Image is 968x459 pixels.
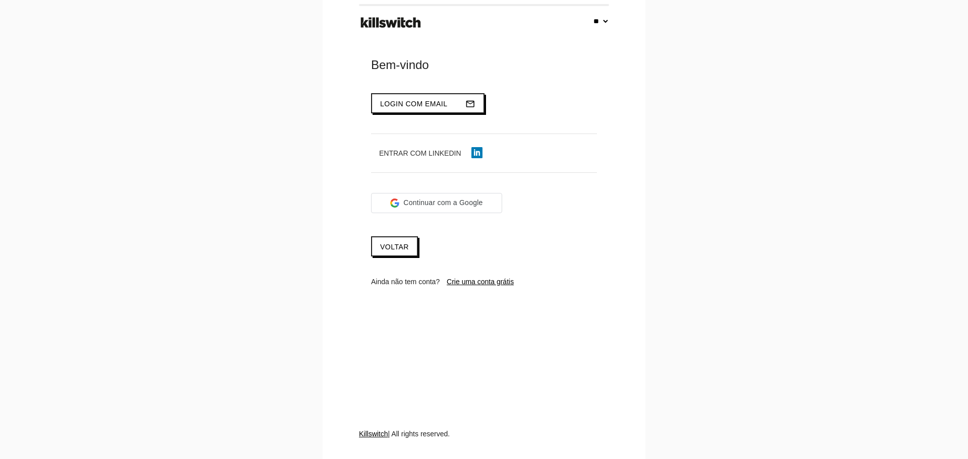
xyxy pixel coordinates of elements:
[380,100,448,108] span: Login com email
[447,278,514,286] a: Crie uma conta grátis
[471,147,482,158] img: linkedin-icon.png
[371,93,485,113] button: Login com emailmail_outline
[379,149,461,157] span: Entrar com LinkedIn
[359,429,609,459] div: | All rights reserved.
[371,236,418,256] a: Voltar
[371,57,597,73] div: Bem-vindo
[358,14,423,32] img: ks-logo-black-footer.png
[465,94,475,113] i: mail_outline
[359,430,388,438] a: Killswitch
[371,193,502,213] div: Continuar com a Google
[371,144,491,162] button: Entrar com LinkedIn
[371,278,440,286] span: Ainda não tem conta?
[403,198,482,208] span: Continuar com a Google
